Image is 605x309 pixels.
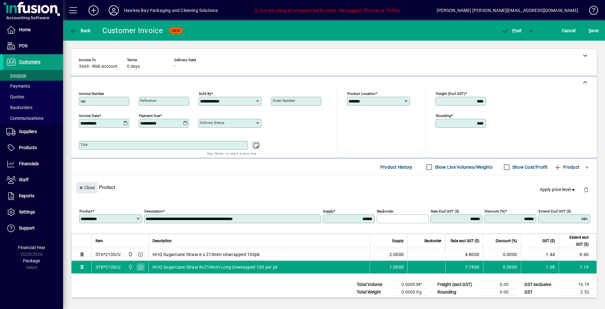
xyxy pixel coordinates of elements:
[559,289,597,296] td: 2.52
[199,91,211,96] mat-label: Sold by
[3,156,63,172] a: Financials
[521,261,559,273] td: 1.08
[554,162,579,172] span: Product
[449,264,479,270] div: 7.1900
[3,70,63,81] a: Invoices
[378,161,415,173] button: Product History
[19,225,35,230] span: Support
[3,172,63,188] a: Staff
[19,129,37,134] span: Suppliers
[3,188,63,204] a: Reports
[563,234,589,248] span: Extend excl GST ($)
[483,261,521,273] td: 0.0000
[485,209,505,213] mat-label: Discount (%)
[172,29,180,33] span: NEW
[391,289,429,296] td: 0.0000 Kg
[587,25,600,36] button: Save
[377,209,394,213] mat-label: Backorder
[6,116,43,121] span: Communications
[95,264,121,270] div: ST8*210S/U
[389,264,404,270] span: 1.0000
[6,94,24,99] span: Quotes
[559,281,597,289] td: 16.79
[95,237,103,244] span: Item
[579,182,594,197] button: Delete
[478,281,516,289] td: 0.00
[153,264,278,270] span: Hi IQ Sugarcane Straw 8x210mm Long Unwrapped 100 per pk
[540,186,576,193] span: Apply price level
[19,209,35,214] span: Settings
[431,209,459,213] mat-label: Rate excl GST ($)
[78,183,95,193] span: Close
[3,220,63,236] a: Support
[63,25,98,36] app-page-header-button: Back
[501,28,522,33] span: ost
[542,237,555,244] span: GST ($)
[254,8,401,13] span: You are using an unsupported browser. We suggest Chrome, or Firefox.
[3,22,63,38] a: Home
[3,140,63,156] a: Products
[496,237,517,244] span: Discount (%)
[391,281,429,289] td: 0.0000 M³
[79,64,118,69] span: 3669 - Web account
[521,248,559,261] td: 1.44
[3,102,63,113] a: Backorders
[79,91,104,96] mat-label: Invoice number
[76,182,97,193] button: Close
[6,105,32,110] span: Backorders
[478,289,516,296] td: 0.00
[124,5,218,15] div: Hawkes Bay Packaging and Cleaning Solutions
[585,1,597,22] a: Knowledge Base
[19,193,34,198] span: Reports
[434,164,493,170] label: Show Line Volumes/Weights
[434,281,478,289] td: Freight (excl GST)
[347,91,375,96] mat-label: Product location
[140,98,156,103] mat-label: Reference
[498,25,525,36] button: Post
[521,281,559,289] td: GST exclusive
[589,26,598,36] span: ave
[6,84,30,89] span: Payments
[19,161,39,166] span: Financials
[71,176,597,199] div: Product
[451,237,479,244] span: Rate excl GST ($)
[589,28,591,33] span: S
[102,26,163,36] div: Customer Invoice
[560,25,577,36] button: Cancel
[3,38,63,54] a: POS
[3,81,63,91] a: Payments
[144,209,163,213] mat-label: Description
[559,296,597,304] td: 19.31
[437,5,578,15] div: [PERSON_NAME] [PERSON_NAME][EMAIL_ADDRESS][DOMAIN_NAME]
[424,237,441,244] span: Backorder
[273,98,295,103] mat-label: Order number
[19,43,27,48] span: POS
[70,28,91,33] span: Back
[389,251,404,258] span: 2.0000
[19,59,40,64] span: Customers
[126,264,134,271] span: Central
[521,289,559,296] td: GST
[23,258,40,263] span: Package
[18,245,45,250] span: Financial Year
[6,73,26,78] span: Invoices
[139,114,160,118] mat-label: Payment due
[95,251,121,258] div: ST6*210S/U
[19,27,31,32] span: Home
[539,209,571,213] mat-label: Extend excl GST ($)
[79,209,92,213] mat-label: Product
[436,91,465,96] mat-label: Freight (excl GST)
[323,209,333,213] mat-label: Supply
[449,251,479,258] div: 4.8000
[19,145,37,150] span: Products
[126,251,134,258] span: Central
[354,289,391,296] td: Total Weight
[537,184,579,195] button: Apply price level
[79,114,99,118] mat-label: Invoice date
[579,187,594,192] app-page-header-button: Delete
[153,237,172,244] span: Description
[380,162,412,172] span: Product History
[104,5,124,16] button: Profile
[127,64,140,69] span: 0 days
[521,296,559,304] td: GST inclusive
